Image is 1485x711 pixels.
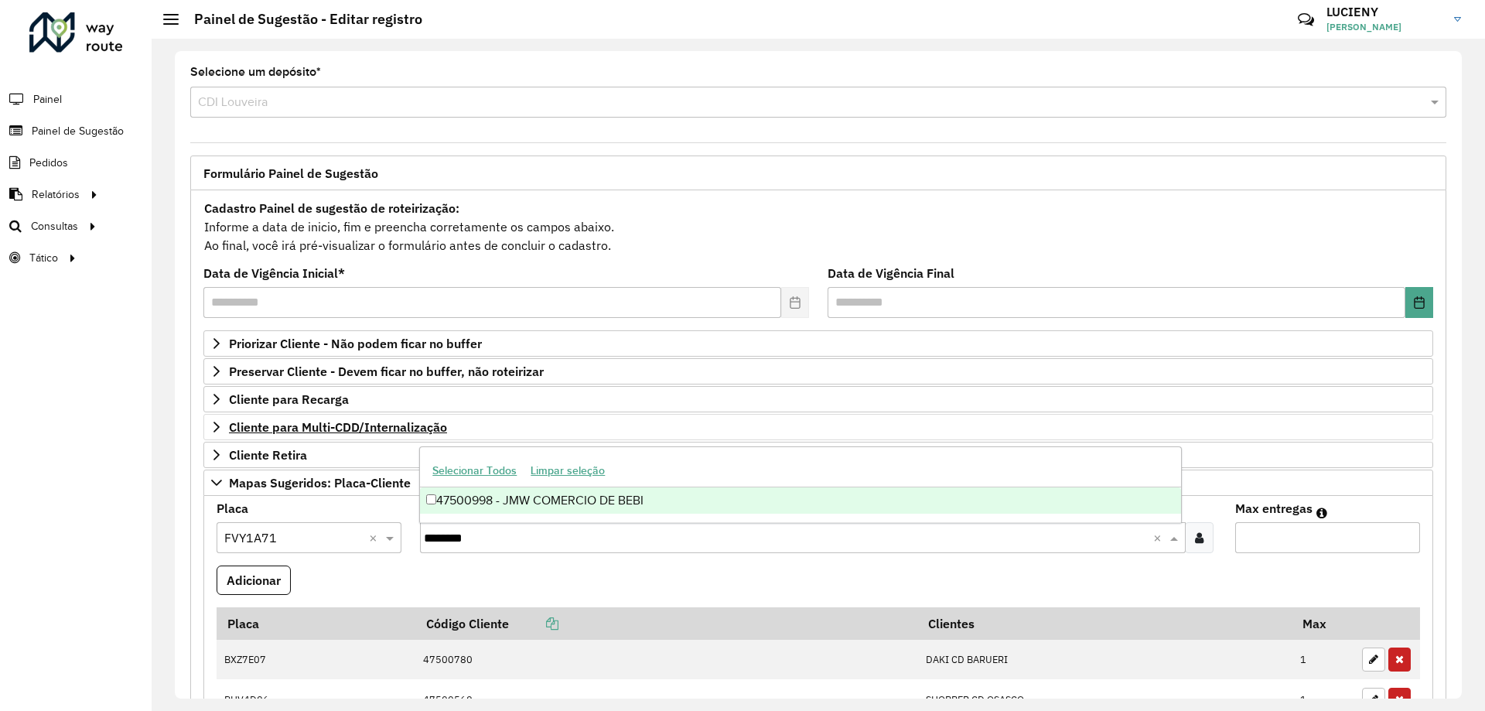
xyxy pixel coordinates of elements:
[917,607,1292,640] th: Clientes
[203,442,1433,468] a: Cliente Retira
[420,487,1180,514] div: 47500998 - JMW COMERCIO DE BEBI
[415,607,917,640] th: Código Cliente
[203,167,378,179] span: Formulário Painel de Sugestão
[1326,20,1442,34] span: [PERSON_NAME]
[229,393,349,405] span: Cliente para Recarga
[1153,528,1166,547] span: Clear all
[1289,3,1323,36] a: Contato Rápido
[229,365,544,378] span: Preservar Cliente - Devem ficar no buffer, não roteirizar
[1316,507,1327,519] em: Máximo de clientes que serão colocados na mesma rota com os clientes informados
[217,499,248,518] label: Placa
[33,91,62,108] span: Painel
[203,358,1433,385] a: Preservar Cliente - Devem ficar no buffer, não roteirizar
[29,155,68,171] span: Pedidos
[419,446,1181,523] ng-dropdown-panel: Options list
[203,198,1433,255] div: Informe a data de inicio, fim e preencha corretamente os campos abaixo. Ao final, você irá pré-vi...
[31,218,78,234] span: Consultas
[29,250,58,266] span: Tático
[1235,499,1313,518] label: Max entregas
[415,640,917,680] td: 47500780
[1292,607,1354,640] th: Max
[32,123,124,139] span: Painel de Sugestão
[203,470,1433,496] a: Mapas Sugeridos: Placa-Cliente
[229,477,411,489] span: Mapas Sugeridos: Placa-Cliente
[425,459,524,483] button: Selecionar Todos
[1405,287,1433,318] button: Choose Date
[217,607,415,640] th: Placa
[203,264,345,282] label: Data de Vigência Inicial
[203,330,1433,357] a: Priorizar Cliente - Não podem ficar no buffer
[1292,640,1354,680] td: 1
[229,449,307,461] span: Cliente Retira
[190,63,321,81] label: Selecione um depósito
[917,640,1292,680] td: DAKI CD BARUERI
[32,186,80,203] span: Relatórios
[179,11,422,28] h2: Painel de Sugestão - Editar registro
[828,264,954,282] label: Data de Vigência Final
[203,386,1433,412] a: Cliente para Recarga
[229,337,482,350] span: Priorizar Cliente - Não podem ficar no buffer
[509,616,558,631] a: Copiar
[369,528,382,547] span: Clear all
[204,200,459,216] strong: Cadastro Painel de sugestão de roteirização:
[229,421,447,433] span: Cliente para Multi-CDD/Internalização
[1326,5,1442,19] h3: LUCIENY
[217,640,415,680] td: BXZ7E07
[203,414,1433,440] a: Cliente para Multi-CDD/Internalização
[524,459,612,483] button: Limpar seleção
[217,566,291,595] button: Adicionar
